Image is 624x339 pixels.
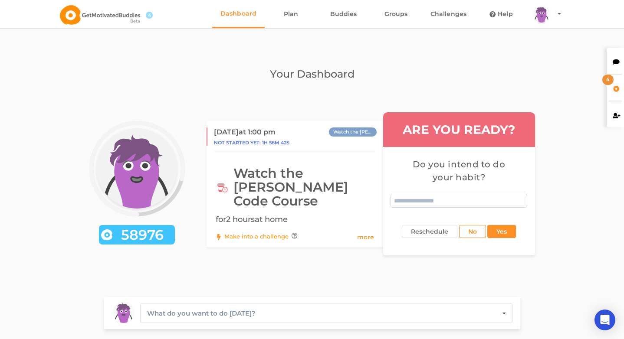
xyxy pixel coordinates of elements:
[402,225,457,238] button: Reschedule
[594,310,615,330] div: Open Intercom Messenger
[112,231,173,239] span: 58976
[487,225,516,238] button: Yes
[216,166,374,208] div: Watch the [PERSON_NAME] Code Course
[68,66,557,82] h2: Your Dashboard
[214,140,289,146] span: Not started yet:
[357,233,374,241] a: more
[224,233,289,241] a: Make into a challenge
[146,12,153,19] span: 4
[383,112,535,147] div: ARE YOU READY?
[216,214,374,225] div: for 2 hours at
[214,128,276,137] div: [DATE] at 1:00 pm
[147,308,256,319] div: What do you want to do [DATE]?
[329,127,377,137] div: Watch the [PERSON_NAME] Code Course for 2h
[459,225,486,238] button: No
[265,215,288,224] p: home
[602,75,614,85] div: 4
[262,140,289,146] span: 1h 58m 42s
[405,158,513,184] div: Do you intend to do your habit?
